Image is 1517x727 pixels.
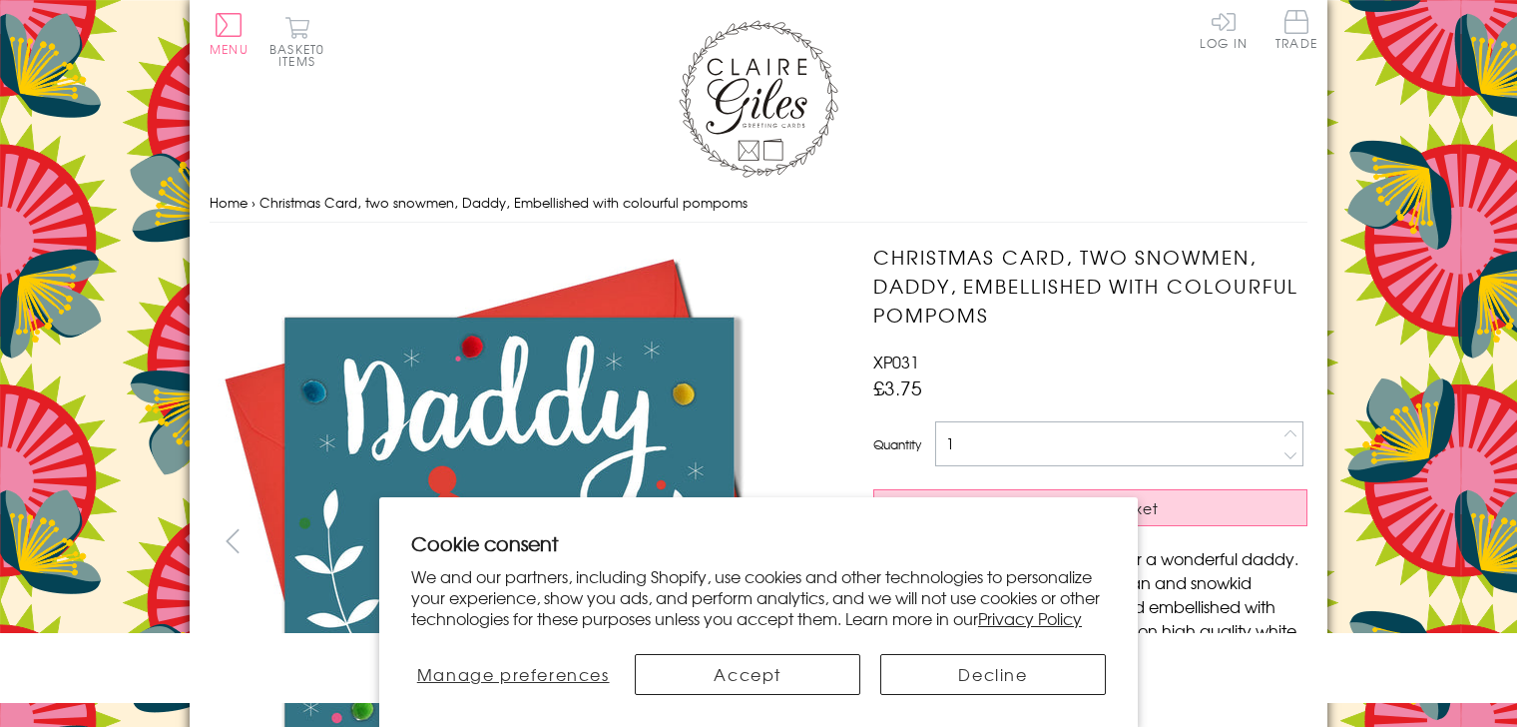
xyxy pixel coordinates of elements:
a: Home [210,193,248,212]
a: Log In [1200,10,1248,49]
button: Accept [635,654,860,695]
button: Menu [210,13,249,55]
button: Basket0 items [269,16,324,67]
nav: breadcrumbs [210,183,1307,224]
span: £3.75 [873,373,922,401]
span: Christmas Card, two snowmen, Daddy, Embellished with colourful pompoms [259,193,748,212]
button: Decline [880,654,1106,695]
h1: Christmas Card, two snowmen, Daddy, Embellished with colourful pompoms [873,243,1307,329]
h2: Cookie consent [411,529,1106,557]
span: Menu [210,40,249,58]
span: Manage preferences [417,662,610,686]
button: Manage preferences [411,654,615,695]
p: We and our partners, including Shopify, use cookies and other technologies to personalize your ex... [411,566,1106,628]
span: XP031 [873,350,919,373]
label: Quantity [873,435,921,453]
span: › [252,193,255,212]
span: Trade [1275,10,1317,49]
button: Add to Basket [873,489,1307,526]
a: Trade [1275,10,1317,53]
a: Privacy Policy [978,606,1082,630]
button: prev [210,518,254,563]
img: Claire Giles Greetings Cards [679,20,838,178]
span: 0 items [278,40,324,70]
